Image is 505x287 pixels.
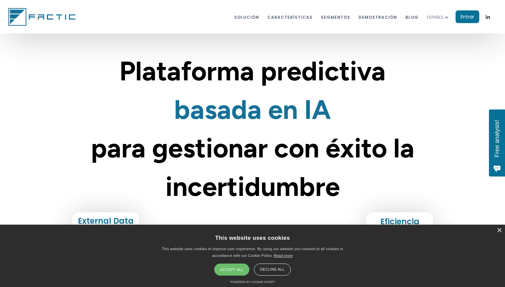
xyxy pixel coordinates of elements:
[215,230,290,246] div: This website uses cookies
[456,10,479,23] a: Entrar
[359,11,397,23] a: dEMOstración
[162,247,343,258] span: This website uses cookies to improve user experience. By using our website you consent to all coo...
[214,264,249,276] div: Accept all
[234,11,259,23] a: Solución
[427,14,444,21] div: ESPAÑOL
[230,280,275,284] a: Powered by cookie-script
[427,6,456,27] div: ESPAÑOL
[76,216,135,226] h2: External Data
[497,228,502,233] div: ×
[405,11,418,23] a: BLOG
[378,217,421,227] h2: Eficiencia
[254,264,291,276] div: Decline all
[321,11,350,23] a: segmentos
[119,55,386,87] span: Plataforma predictiva
[274,254,293,258] a: Read more
[48,52,457,206] h1: basada en IA
[267,11,312,23] a: características
[91,132,414,203] span: para gestionar con éxito la incertidumbre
